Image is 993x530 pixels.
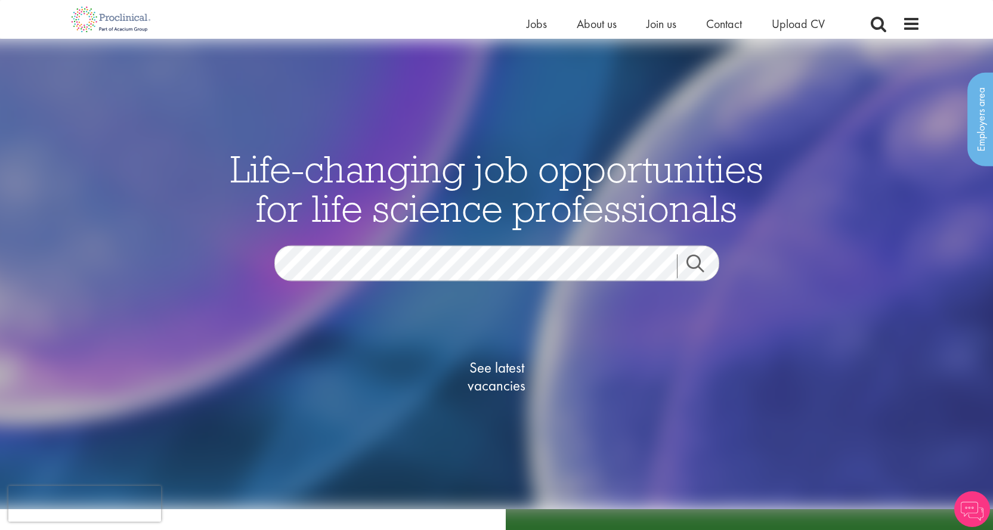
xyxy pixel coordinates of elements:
a: Job search submit button [677,255,728,278]
a: Upload CV [772,16,825,32]
iframe: reCAPTCHA [8,486,161,522]
a: Contact [706,16,742,32]
a: About us [577,16,617,32]
img: Chatbot [954,491,990,527]
span: Life-changing job opportunities for life science professionals [230,145,763,232]
a: Jobs [527,16,547,32]
a: See latestvacancies [437,311,556,442]
a: Join us [646,16,676,32]
span: See latest vacancies [437,359,556,395]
